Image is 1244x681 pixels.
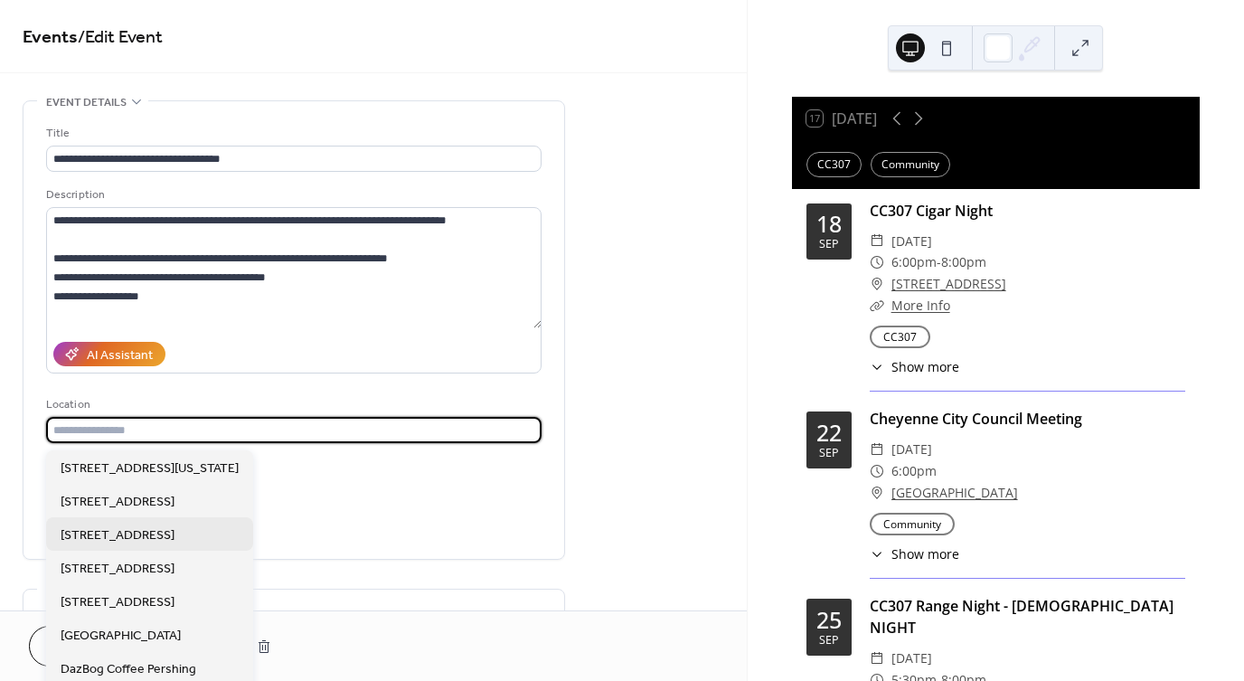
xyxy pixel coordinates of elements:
[816,213,842,235] div: 18
[891,648,932,669] span: [DATE]
[870,295,884,317] div: ​
[46,185,538,204] div: Description
[46,395,538,414] div: Location
[29,626,140,667] button: Cancel
[870,648,884,669] div: ​
[937,251,941,273] span: -
[78,20,163,55] span: / Edit Event
[891,297,950,314] a: More Info
[819,239,839,251] div: Sep
[819,448,839,459] div: Sep
[891,251,937,273] span: 6:00pm
[816,421,842,444] div: 22
[891,482,1018,504] a: [GEOGRAPHIC_DATA]
[870,408,1185,430] div: Cheyenne City Council Meeting
[53,342,165,366] button: AI Assistant
[891,439,932,460] span: [DATE]
[870,544,884,563] div: ​
[870,460,884,482] div: ​
[891,231,932,252] span: [DATE]
[870,596,1173,638] a: CC307 Range Night - [DEMOGRAPHIC_DATA] NIGHT
[806,152,862,177] div: CC307
[46,124,538,143] div: Title
[23,20,78,55] a: Events
[61,459,239,478] span: [STREET_ADDRESS][US_STATE]
[61,493,174,512] span: [STREET_ADDRESS]
[870,439,884,460] div: ​
[891,460,937,482] span: 6:00pm
[870,201,993,221] a: CC307 Cigar Night
[816,609,842,631] div: 25
[819,635,839,647] div: Sep
[870,482,884,504] div: ​
[870,357,884,376] div: ​
[871,152,950,177] div: Community
[61,526,174,545] span: [STREET_ADDRESS]
[891,357,959,376] span: Show more
[61,627,181,646] span: [GEOGRAPHIC_DATA]
[941,251,986,273] span: 8:00pm
[87,346,153,365] div: AI Assistant
[61,560,174,579] span: [STREET_ADDRESS]
[46,93,127,112] span: Event details
[61,593,174,612] span: [STREET_ADDRESS]
[891,273,1006,295] a: [STREET_ADDRESS]
[870,231,884,252] div: ​
[870,273,884,295] div: ​
[870,357,959,376] button: ​Show more
[870,251,884,273] div: ​
[61,660,196,679] span: DazBog Coffee Pershing
[870,544,959,563] button: ​Show more
[891,544,959,563] span: Show more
